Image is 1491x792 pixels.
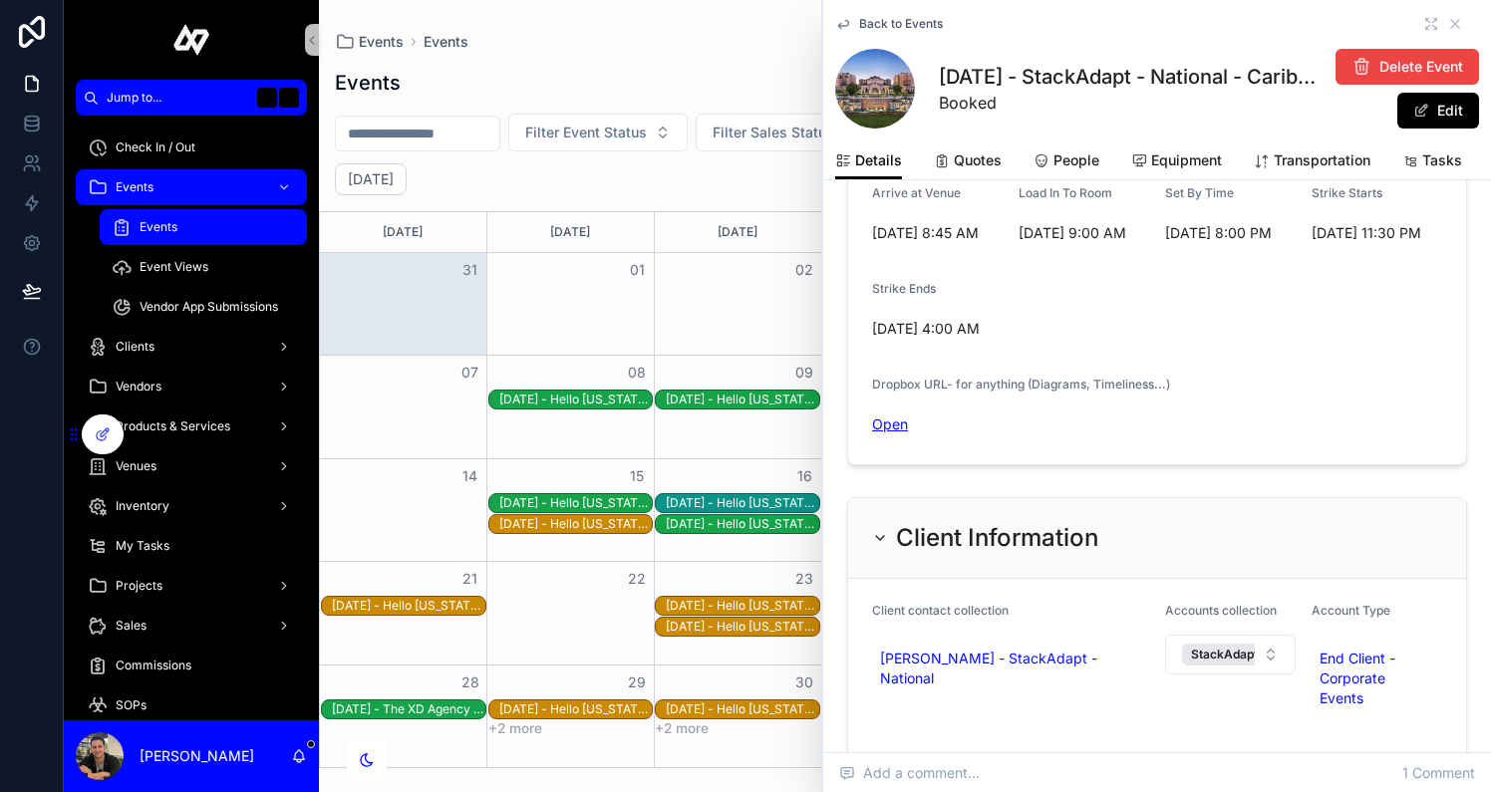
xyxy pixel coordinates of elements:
[1165,223,1296,243] span: [DATE] 8:00 PM
[100,249,307,285] a: Event Views
[116,179,153,195] span: Events
[116,339,154,355] span: Clients
[1402,142,1462,182] a: Tasks
[458,258,482,282] button: 31
[116,418,230,434] span: Products & Services
[1019,185,1112,200] span: Load In To Room
[1151,150,1222,170] span: Equipment
[1422,150,1462,170] span: Tasks
[625,567,649,591] button: 22
[872,415,908,432] a: Open
[1165,185,1234,200] span: Set By Time
[424,32,468,52] span: Events
[666,618,819,636] div: 9/23/2025 - Hello Florida - Orlando - Rosen Shingle Creek - rec2sT2PfSu1tbFuT
[655,720,709,736] button: +2 more
[939,91,1325,115] span: Booked
[76,169,307,205] a: Events
[1019,223,1149,243] span: [DATE] 9:00 AM
[76,687,307,723] a: SOPs
[76,329,307,365] a: Clients
[625,258,649,282] button: 01
[872,377,1170,392] span: Dropbox URL- for anything (Diagrams, Timeliness...)
[499,700,653,718] div: 9/29/2025 - Hello Florida - Orlando - Gaylord Palms Resort and Convention Center - recBvCGdxBoRxWqqf
[281,90,297,106] span: K
[1312,603,1390,618] span: Account Type
[696,114,875,151] button: Select Button
[76,80,307,116] button: Jump to...K
[1379,57,1463,77] span: Delete Event
[713,123,834,142] span: Filter Sales Status
[625,464,649,488] button: 15
[1034,142,1099,182] a: People
[1182,644,1345,665] button: Unselect 53506
[348,169,394,189] h2: [DATE]
[76,369,307,404] a: Vendors
[872,645,1141,692] a: [PERSON_NAME] - StackAdapt - National
[835,16,943,32] a: Back to Events
[116,658,191,673] span: Commissions
[666,392,819,407] div: [DATE] - Hello [US_STATE] - [GEOGRAPHIC_DATA] - [GEOGRAPHIC_DATA] - recg29L25X0FqklfR
[658,212,818,252] div: [DATE]
[488,720,542,736] button: +2 more
[666,598,819,614] div: [DATE] - Hello [US_STATE] - [GEOGRAPHIC_DATA][PERSON_NAME] [GEOGRAPHIC_DATA] - [GEOGRAPHIC_DATA]
[525,123,647,142] span: Filter Event Status
[792,567,816,591] button: 23
[332,700,485,718] div: 9/28/2025 - The XD Agency - National - The Venetian Expo Hall - rechjpYA7yNGMAKTg
[666,391,819,408] div: 9/9/2025 - Hello Florida - Orlando - Sapphire Falls Resort - recg29L25X0FqklfR
[116,139,195,155] span: Check In / Out
[335,69,401,97] h1: Events
[1131,142,1222,182] a: Equipment
[359,32,404,52] span: Events
[490,212,651,252] div: [DATE]
[835,142,902,180] a: Details
[1397,93,1479,129] button: Edit
[76,528,307,564] a: My Tasks
[1165,635,1296,674] button: Select Button
[76,568,307,604] a: Projects
[939,63,1325,91] h1: [DATE] - StackAdapt - National - Caribe Royale - rec2wpbq8lC1Cci4I
[458,464,482,488] button: 14
[896,522,1098,554] h2: Client Information
[458,567,482,591] button: 21
[499,392,653,407] div: [DATE] - Hello [US_STATE] - [GEOGRAPHIC_DATA] - Hyatt Regency - [GEOGRAPHIC_DATA] - recD7AzidpB8Q...
[1312,223,1442,243] span: [DATE] 11:30 PM
[880,649,1133,688] span: [PERSON_NAME] - StackAdapt - National
[872,281,936,296] span: Strike Ends
[100,209,307,245] a: Events
[1312,185,1382,200] span: Strike Starts
[666,495,819,511] div: [DATE] - Hello [US_STATE] - [GEOGRAPHIC_DATA][PERSON_NAME][GEOGRAPHIC_DATA] [GEOGRAPHIC_DATA] - [...
[1320,649,1426,708] span: End Client - Corporate Events
[76,408,307,444] a: Products & Services
[1053,150,1099,170] span: People
[625,670,649,694] button: 29
[499,494,653,512] div: 9/15/2025 - Hello Florida - Orlando - JW Marriott Orlando Grande Lakes - recSXh2RQzUXHxnAr
[625,361,649,385] button: 08
[332,598,485,614] div: [DATE] - Hello [US_STATE] - [GEOGRAPHIC_DATA] - [GEOGRAPHIC_DATA] Champions Gate - rec0wylZuSVG3qn3K
[76,648,307,683] a: Commissions
[1165,603,1277,618] span: Accounts collection
[499,495,653,511] div: [DATE] - Hello [US_STATE] - [GEOGRAPHIC_DATA][PERSON_NAME][GEOGRAPHIC_DATA] - recSXh2RQzUXHxnAr
[116,578,162,594] span: Projects
[499,701,653,717] div: [DATE] - Hello [US_STATE] - [GEOGRAPHIC_DATA][PERSON_NAME][GEOGRAPHIC_DATA] - recBvCGdxBoRxWqqf
[116,538,169,554] span: My Tasks
[1402,763,1475,783] span: 1 Comment
[1274,150,1370,170] span: Transportation
[107,90,249,106] span: Jump to...
[173,24,210,56] img: App logo
[332,597,485,615] div: 9/21/2025 - Hello Florida - Orlando - Omni Orlando Resort Champions Gate - rec0wylZuSVG3qn3K
[76,488,307,524] a: Inventory
[792,361,816,385] button: 09
[508,114,688,151] button: Select Button
[140,299,278,315] span: Vendor App Submissions
[666,597,819,615] div: 9/23/2025 - Hello Florida - Orlando - Rosen Shingle Creek - receBBrZRgN5aX6YR
[872,185,961,200] span: Arrive at Venue
[140,219,177,235] span: Events
[458,361,482,385] button: 07
[458,670,482,694] button: 28
[839,763,980,783] span: Add a comment...
[323,212,483,252] div: [DATE]
[116,697,147,713] span: SOPs
[116,379,161,395] span: Vendors
[116,498,169,514] span: Inventory
[1336,49,1479,85] button: Delete Event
